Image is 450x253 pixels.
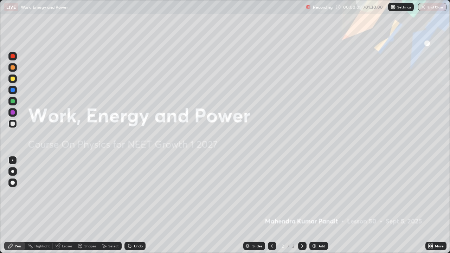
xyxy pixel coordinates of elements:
div: Select [108,244,119,248]
p: Settings [397,5,411,9]
div: Add [319,244,325,248]
div: Highlight [34,244,50,248]
p: LIVE [6,4,16,10]
div: Eraser [62,244,72,248]
div: Shapes [84,244,96,248]
div: Undo [134,244,143,248]
div: More [435,244,444,248]
div: 2 [291,243,295,249]
div: Pen [15,244,21,248]
img: add-slide-button [311,243,317,249]
div: / [288,244,290,248]
div: Slides [252,244,262,248]
div: 2 [279,244,286,248]
img: class-settings-icons [390,4,396,10]
button: End Class [418,3,446,11]
img: recording.375f2c34.svg [306,4,311,10]
img: end-class-cross [420,4,426,10]
p: Work, Energy and Power [21,4,68,10]
p: Recording [313,5,333,10]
